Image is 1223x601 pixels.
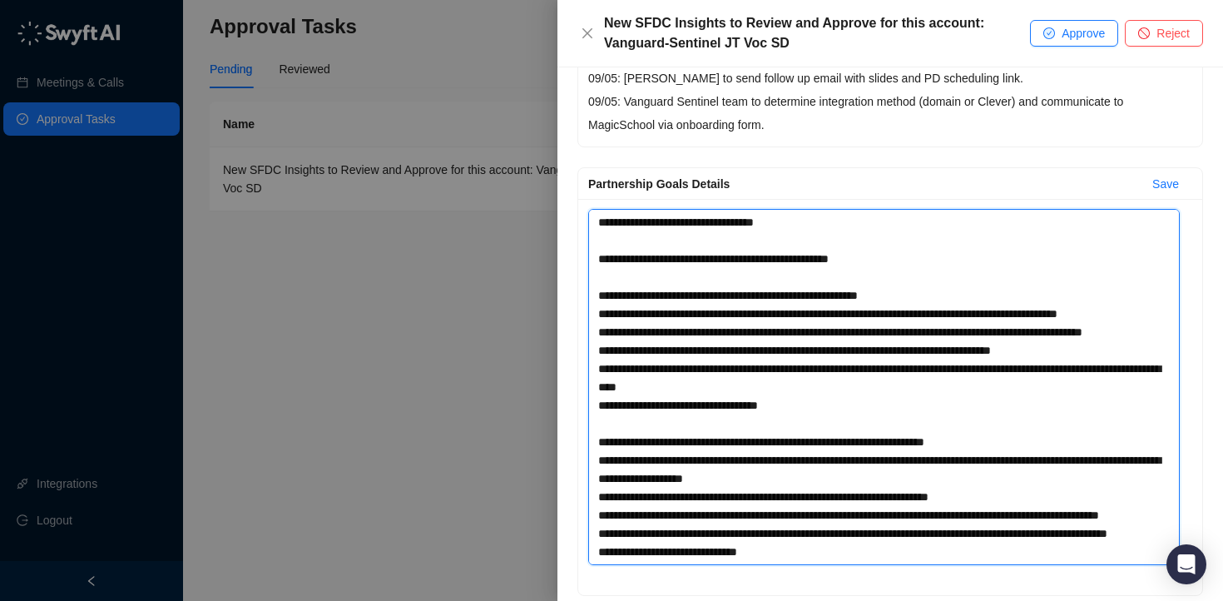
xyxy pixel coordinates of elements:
span: stop [1138,27,1150,39]
span: check-circle [1043,27,1055,39]
button: Reject [1125,20,1203,47]
span: Save [1152,175,1179,193]
span: Reject [1156,24,1190,42]
div: Partnership Goals Details [588,175,1139,193]
span: Approve [1062,24,1105,42]
div: Open Intercom Messenger [1166,544,1206,584]
p: 09/05: [PERSON_NAME] to send follow up email with slides and PD scheduling link. 09/05: Vanguard ... [588,67,1192,137]
textarea: Partnership Goals Details [588,209,1180,565]
button: Approve [1030,20,1118,47]
button: Close [577,23,597,43]
div: New SFDC Insights to Review and Approve for this account: Vanguard-Sentinel JT Voc SD [604,13,1030,53]
span: close [581,27,594,40]
button: Save [1139,171,1192,197]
